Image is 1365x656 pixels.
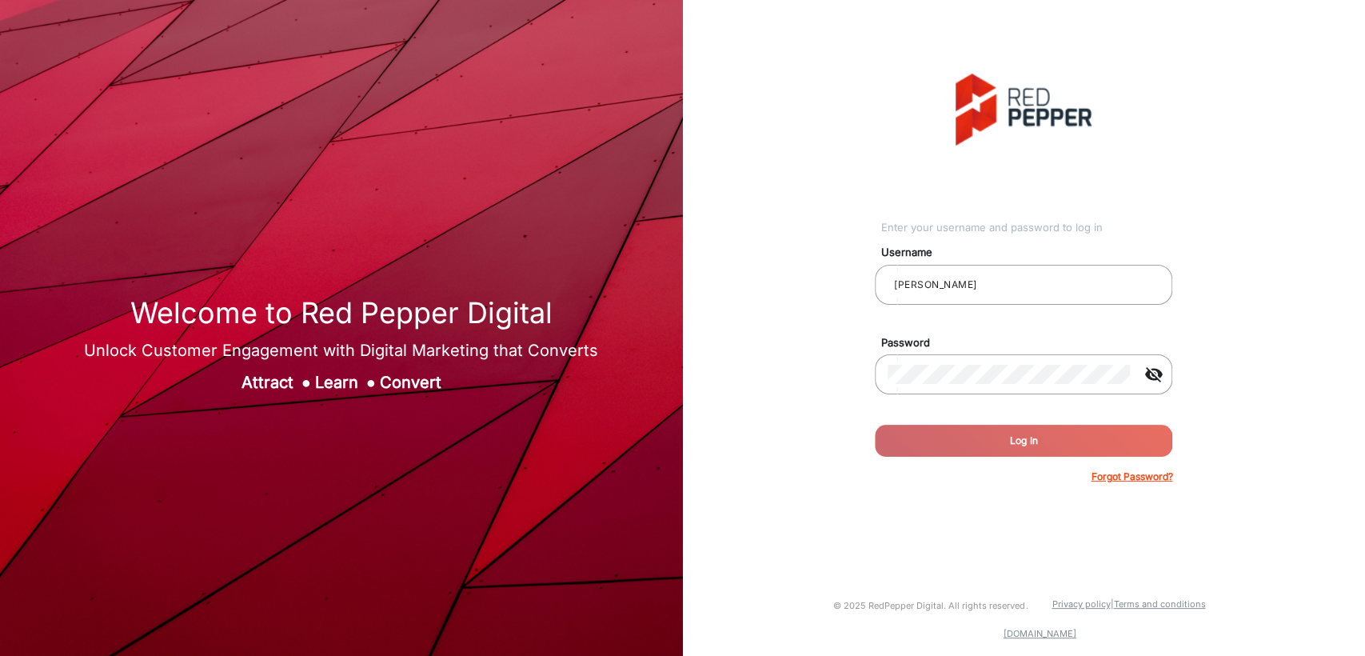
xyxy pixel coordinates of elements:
[881,220,1173,236] div: Enter your username and password to log in
[84,370,598,394] div: Attract Learn Convert
[888,275,1159,294] input: Your username
[1091,470,1172,484] p: Forgot Password?
[1004,628,1076,639] a: [DOMAIN_NAME]
[956,74,1092,146] img: vmg-logo
[1110,598,1113,610] a: |
[1134,365,1172,384] mat-icon: visibility_off
[833,600,1028,611] small: © 2025 RedPepper Digital. All rights reserved.
[1113,598,1205,610] a: Terms and conditions
[869,245,1191,261] mat-label: Username
[84,338,598,362] div: Unlock Customer Engagement with Digital Marketing that Converts
[366,373,376,392] span: ●
[875,425,1172,457] button: Log In
[84,296,598,330] h1: Welcome to Red Pepper Digital
[869,335,1191,351] mat-label: Password
[1052,598,1110,610] a: Privacy policy
[301,373,311,392] span: ●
